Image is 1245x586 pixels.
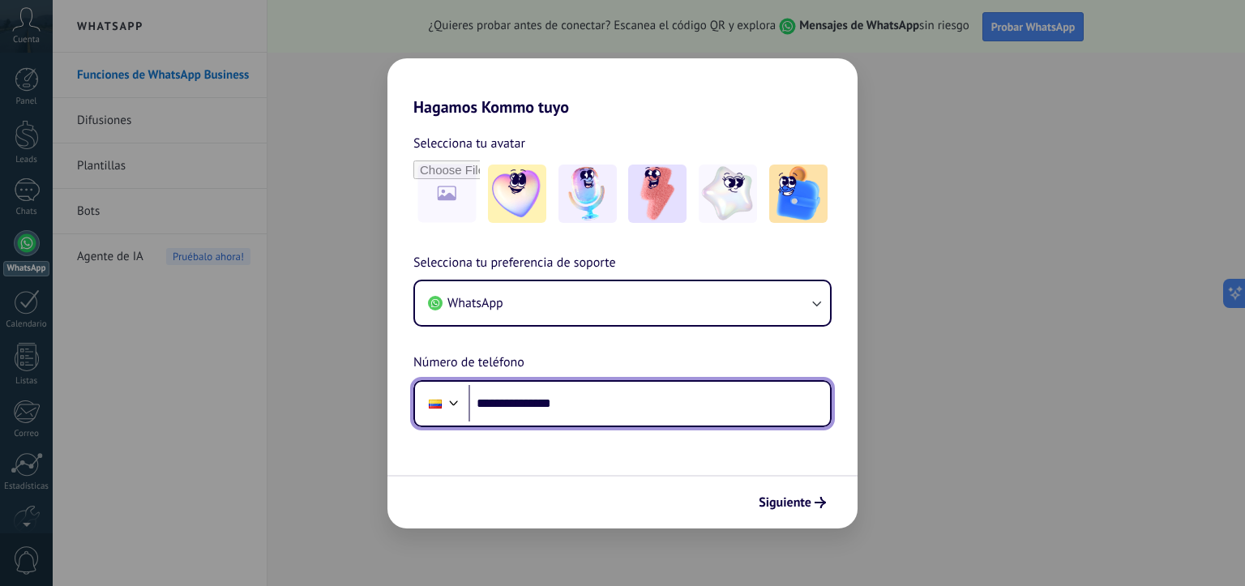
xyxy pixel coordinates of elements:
img: -1.jpeg [488,165,546,223]
img: -3.jpeg [628,165,687,223]
span: Selecciona tu preferencia de soporte [413,253,616,274]
img: -2.jpeg [558,165,617,223]
span: WhatsApp [447,295,503,311]
div: Colombia: + 57 [420,387,451,421]
img: -4.jpeg [699,165,757,223]
span: Número de teléfono [413,353,524,374]
h2: Hagamos Kommo tuyo [387,58,858,117]
button: Siguiente [751,489,833,516]
button: WhatsApp [415,281,830,325]
img: -5.jpeg [769,165,828,223]
span: Selecciona tu avatar [413,133,525,154]
span: Siguiente [759,497,811,508]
